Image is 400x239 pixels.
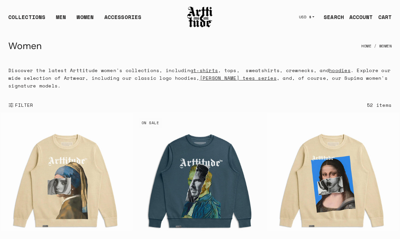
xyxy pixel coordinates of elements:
[344,10,373,24] a: ACCOUNT
[139,118,162,128] span: On sale
[3,13,147,26] ul: Main navigation
[56,13,66,26] a: MEN
[373,10,392,24] a: Open cart
[8,66,392,89] p: Discover the latest Arttitude women's collections, including , tops, sweatshirts, crewnecks, and ...
[367,101,392,109] div: 52 items
[371,39,392,53] li: Women
[8,13,45,26] div: COLLECTIONS
[77,13,94,26] a: WOMEN
[14,102,33,108] span: FILTER
[8,38,42,54] h1: Women
[299,14,312,20] span: USD $
[104,13,141,26] div: ACCESSORIES
[295,10,319,24] button: USD $
[361,39,371,53] a: Home
[200,74,277,81] a: [PERSON_NAME] tees series
[329,67,351,74] a: hoodies
[193,67,218,74] a: t-shirts
[187,6,213,28] img: Arttitude
[378,13,392,21] div: CART
[8,98,33,112] button: Show filters
[318,10,344,24] a: SEARCH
